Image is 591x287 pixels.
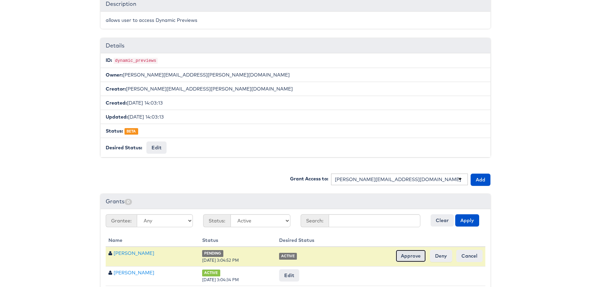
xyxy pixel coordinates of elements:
button: Edit [146,141,167,154]
li: [PERSON_NAME][EMAIL_ADDRESS][PERSON_NAME][DOMAIN_NAME] [101,68,490,82]
th: Desired Status [276,234,485,247]
li: [DATE] 14:03:13 [101,96,490,110]
button: Apply [455,214,479,227]
div: Grants [101,194,490,209]
a: [PERSON_NAME] [114,270,154,276]
span: 0 [124,199,132,205]
span: PENDING [202,250,223,257]
div: [PERSON_NAME][EMAIL_ADDRESS][DOMAIN_NAME] [335,176,461,183]
button: Clear [431,214,454,227]
input: Approve [396,250,426,262]
span: User [108,270,112,275]
b: ID: [106,57,112,63]
input: Deny [430,250,452,262]
li: [PERSON_NAME][EMAIL_ADDRESS][PERSON_NAME][DOMAIN_NAME] [101,82,490,96]
span: Search: [301,214,329,227]
code: dynamic_previews [114,58,158,64]
span: Grantee: [106,214,137,227]
span: ACTIVE [202,270,220,276]
li: [DATE] 14:03:13 [101,110,490,124]
span: ACTIVE [279,253,297,259]
b: Creator: [106,86,126,92]
a: [PERSON_NAME] [114,250,154,256]
span: BETA [124,128,138,135]
button: Add [471,174,490,186]
b: Desired Status: [106,145,142,151]
th: Name [106,234,199,247]
span: User [108,251,112,256]
button: Edit [279,269,299,282]
b: Status: [106,128,123,134]
label: Grant Access to: [290,175,328,182]
div: Details [101,38,490,53]
span: Status: [203,214,231,227]
span: [DATE] 3:04:34 PM [202,277,239,282]
th: Status [199,234,276,247]
b: Created: [106,100,127,106]
b: Owner: [106,72,123,78]
div: allows user to access Dynamic Previews [101,12,490,29]
input: Cancel [456,250,483,262]
b: Updated: [106,114,128,120]
span: [DATE] 3:04:52 PM [202,258,239,263]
